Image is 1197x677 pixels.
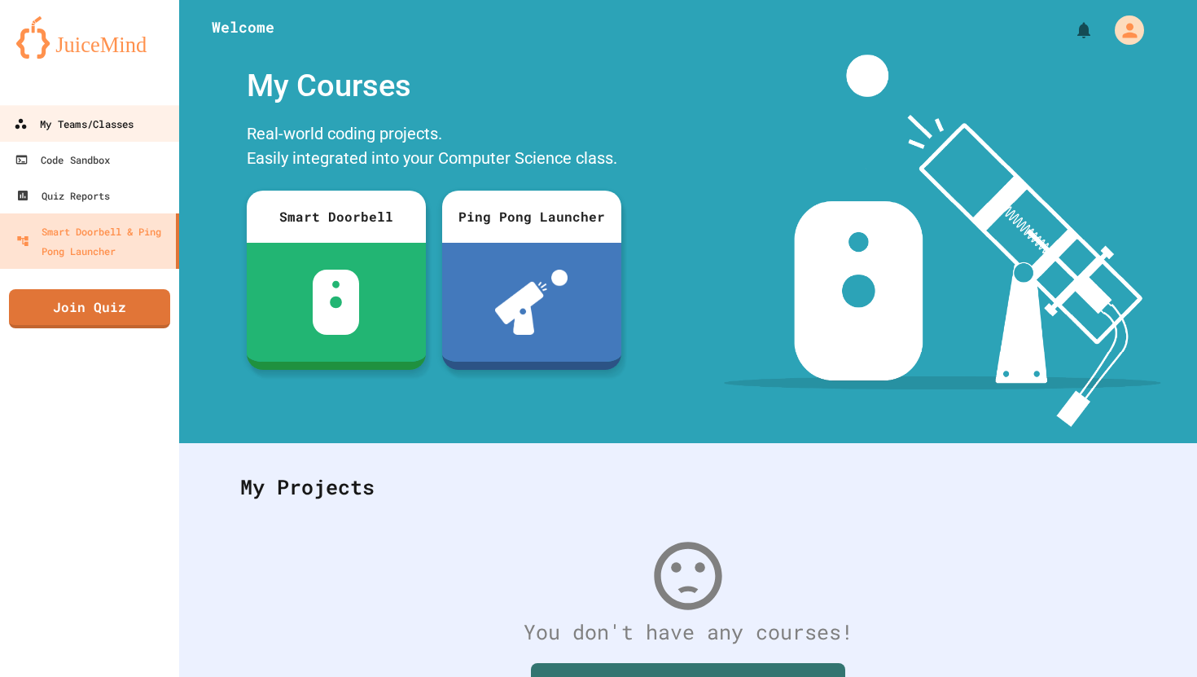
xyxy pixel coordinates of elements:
[247,191,426,243] div: Smart Doorbell
[442,191,621,243] div: Ping Pong Launcher
[224,617,1152,648] div: You don't have any courses!
[724,55,1160,427] img: banner-image-my-projects.png
[15,150,110,169] div: Code Sandbox
[495,270,568,335] img: ppl-with-ball.png
[224,455,1152,519] div: My Projects
[239,117,629,178] div: Real-world coding projects. Easily integrated into your Computer Science class.
[9,289,170,328] a: Join Quiz
[16,186,110,205] div: Quiz Reports
[1044,16,1098,44] div: My Notifications
[16,16,163,59] img: logo-orange.svg
[239,55,629,117] div: My Courses
[1098,11,1148,49] div: My Account
[14,114,134,134] div: My Teams/Classes
[16,222,169,261] div: Smart Doorbell & Ping Pong Launcher
[313,270,359,335] img: sdb-white.svg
